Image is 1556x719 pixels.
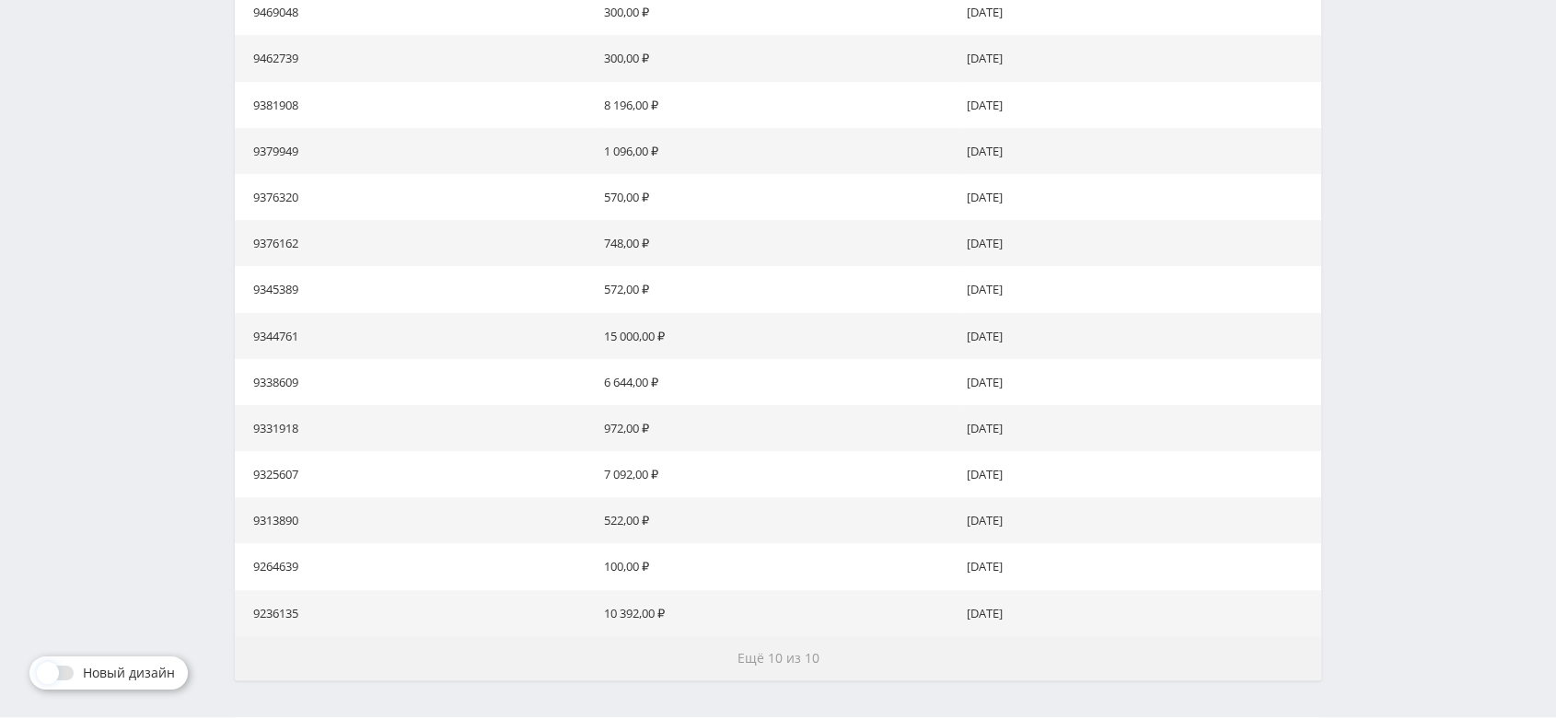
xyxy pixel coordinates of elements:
td: [DATE] [959,82,1321,128]
td: [DATE] [959,543,1321,589]
td: 7 092,00 ₽ [597,451,958,497]
td: [DATE] [959,35,1321,81]
td: 9376162 [235,220,597,266]
td: 9381908 [235,82,597,128]
td: 100,00 ₽ [597,543,958,589]
td: 9376320 [235,174,597,220]
td: [DATE] [959,359,1321,405]
td: 748,00 ₽ [597,220,958,266]
td: 9236135 [235,590,597,636]
span: Новый дизайн [83,666,175,680]
td: 1 096,00 ₽ [597,128,958,174]
td: 972,00 ₽ [597,405,958,451]
td: 300,00 ₽ [597,35,958,81]
td: 10 392,00 ₽ [597,590,958,636]
td: 15 000,00 ₽ [597,313,958,359]
td: 572,00 ₽ [597,266,958,312]
td: [DATE] [959,405,1321,451]
td: [DATE] [959,451,1321,497]
td: 522,00 ₽ [597,497,958,543]
td: 9345389 [235,266,597,312]
td: [DATE] [959,266,1321,312]
td: 9338609 [235,359,597,405]
td: [DATE] [959,590,1321,636]
td: [DATE] [959,313,1321,359]
td: 6 644,00 ₽ [597,359,958,405]
td: 9325607 [235,451,597,497]
td: 570,00 ₽ [597,174,958,220]
td: 9344761 [235,313,597,359]
span: Ещё 10 из 10 [737,649,819,667]
td: [DATE] [959,497,1321,543]
td: 9313890 [235,497,597,543]
td: 9331918 [235,405,597,451]
td: 9379949 [235,128,597,174]
td: [DATE] [959,128,1321,174]
td: 9264639 [235,543,597,589]
button: Ещё 10 из 10 [235,636,1321,680]
td: [DATE] [959,220,1321,266]
td: [DATE] [959,174,1321,220]
td: 8 196,00 ₽ [597,82,958,128]
td: 9462739 [235,35,597,81]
